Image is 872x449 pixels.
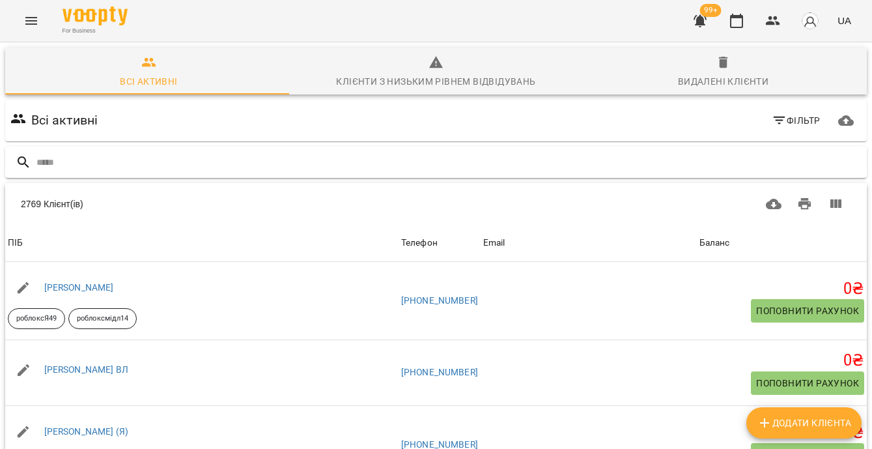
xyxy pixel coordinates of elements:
span: Поповнити рахунок [756,303,859,319]
button: Поповнити рахунок [751,299,864,323]
span: For Business [63,27,128,35]
button: Поповнити рахунок [751,371,864,395]
div: роблоксмідл14 [68,308,137,329]
span: Баланс [699,235,864,251]
a: [PERSON_NAME] [44,282,114,293]
div: Sort [483,235,505,251]
p: роблоксЯ49 [16,313,57,325]
a: [PERSON_NAME] ВЛ [44,364,128,375]
img: avatar_s.png [801,12,819,30]
div: 2769 Клієнт(ів) [21,197,421,210]
div: Email [483,235,505,251]
div: Всі активні [120,74,177,89]
a: [PHONE_NUMBER] [401,295,478,306]
img: Voopty Logo [63,7,128,25]
span: Фільтр [772,113,821,128]
p: роблоксмідл14 [77,313,128,325]
button: Фільтр [767,109,826,132]
div: ПІБ [8,235,23,251]
button: Вигляд колонок [820,188,851,220]
div: Видалені клієнти [678,74,768,89]
span: Email [483,235,694,251]
span: Телефон [401,235,478,251]
span: 99+ [700,4,722,17]
span: ПІБ [8,235,396,251]
div: Баланс [699,235,730,251]
button: UA [832,8,856,33]
span: Додати клієнта [757,415,851,431]
button: Menu [16,5,47,36]
div: Table Toolbar [5,183,867,225]
button: Завантажити CSV [758,188,789,220]
button: Додати клієнта [746,407,862,439]
div: Sort [401,235,438,251]
div: Sort [699,235,730,251]
a: [PERSON_NAME] (Я) [44,426,129,437]
h5: 0 ₴ [699,423,864,443]
button: Друк [789,188,821,220]
div: Sort [8,235,23,251]
h5: 0 ₴ [699,279,864,299]
a: [PHONE_NUMBER] [401,367,478,377]
h5: 0 ₴ [699,351,864,371]
h6: Всі активні [31,110,98,130]
div: Клієнти з низьким рівнем відвідувань [336,74,535,89]
div: роблоксЯ49 [8,308,65,329]
div: Телефон [401,235,438,251]
span: UA [837,14,851,27]
span: Поповнити рахунок [756,375,859,391]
